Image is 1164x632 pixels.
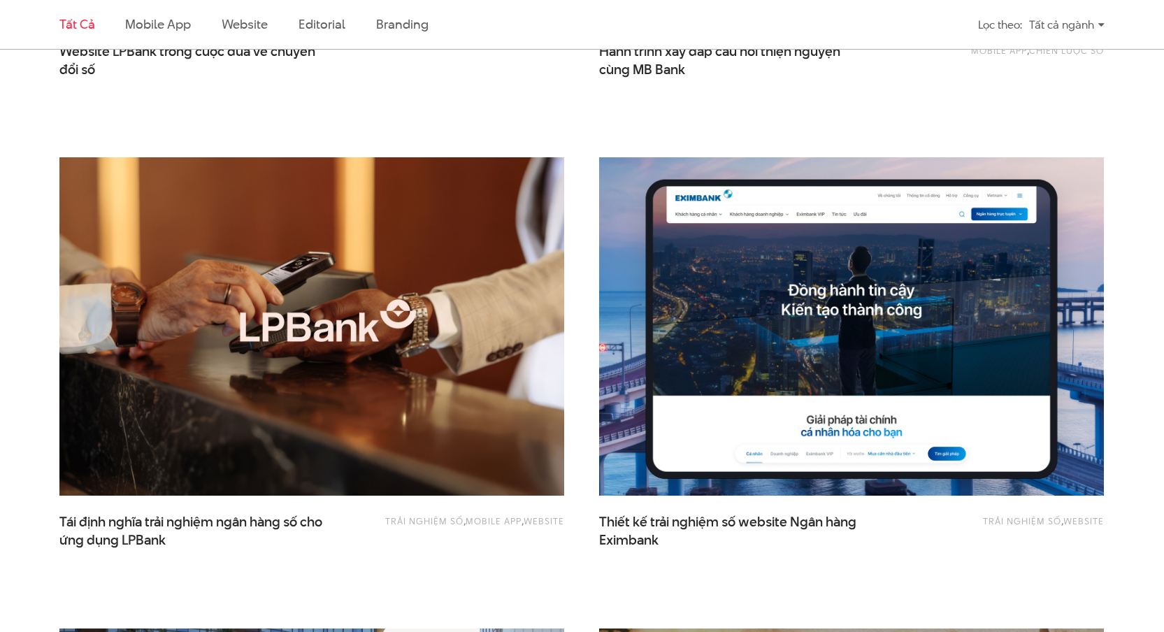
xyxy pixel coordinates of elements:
a: Trải nghiệm số [983,515,1061,527]
span: Hành trình xây đắp cầu nối thiện nguyện [599,43,877,78]
a: Website [524,515,564,527]
a: Hành trình xây đắp cầu nối thiện nguyệncùng MB Bank [599,43,877,78]
a: Mobile app [466,515,522,527]
div: , [902,43,1104,71]
span: Eximbank [599,531,659,550]
a: Tái định nghĩa trải nghiệm ngân hàng số choứng dụng LPBank [59,513,337,548]
a: Website LPBank trong cuộc đua về chuyểnđổi số [59,43,337,78]
div: Lọc theo: [978,13,1022,37]
div: Tất cả ngành [1029,13,1105,37]
span: Thiết kế trải nghiệm số website Ngân hàng [599,513,877,548]
div: , , [362,513,564,541]
a: Mobile app [125,15,190,33]
span: đổi số [59,61,95,79]
a: Website [1063,515,1104,527]
img: Eximbank Website Portal [574,141,1129,512]
a: Tất cả [59,15,94,33]
span: ứng dụng LPBank [59,531,166,550]
span: Tái định nghĩa trải nghiệm ngân hàng số cho [59,513,337,548]
span: Website LPBank trong cuộc đua về chuyển [59,43,337,78]
a: Editorial [299,15,345,33]
span: cùng MB Bank [599,61,685,79]
a: Website [222,15,268,33]
a: Thiết kế trải nghiệm số website Ngân hàngEximbank [599,513,877,548]
img: LPBank Thumb [59,157,564,496]
a: Chiến lược số [1029,44,1104,57]
a: Trải nghiệm số [385,515,464,527]
div: , [902,513,1104,541]
a: Mobile app [971,44,1027,57]
a: Branding [376,15,428,33]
